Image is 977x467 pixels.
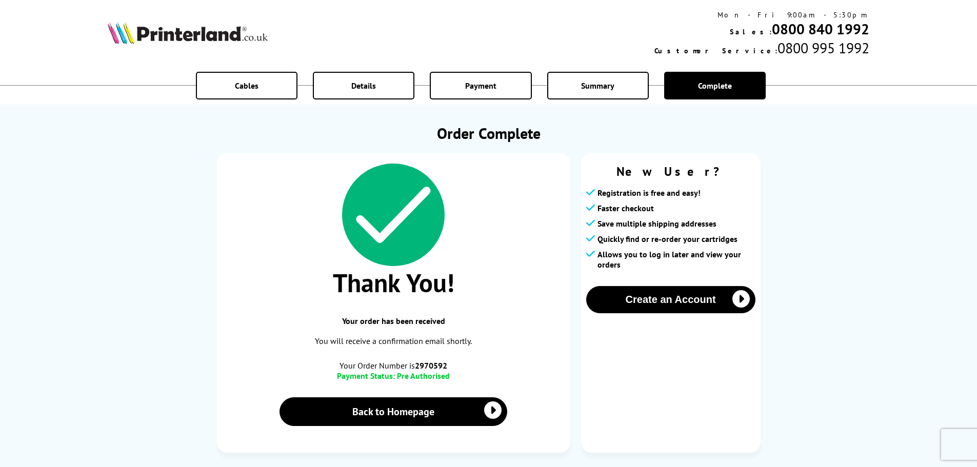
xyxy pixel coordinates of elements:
[777,38,869,57] span: 0800 995 1992
[227,316,560,326] span: Your order has been received
[654,46,777,55] span: Customer Service:
[465,80,496,91] span: Payment
[415,360,447,371] b: 2970592
[730,27,772,36] span: Sales:
[235,80,258,91] span: Cables
[227,334,560,348] p: You will receive a confirmation email shortly.
[397,371,450,381] span: Pre Authorised
[654,10,869,19] div: Mon - Fri 9:00am - 5:30pm
[108,22,268,44] img: Printerland Logo
[280,397,508,426] a: Back to Homepage
[597,218,716,229] span: Save multiple shipping addresses
[351,80,376,91] span: Details
[227,360,560,371] span: Your Order Number is
[772,19,869,38] a: 0800 840 1992
[586,286,755,313] button: Create an Account
[586,164,755,179] span: New User?
[217,123,761,143] h1: Order Complete
[227,266,560,299] span: Thank You!
[597,234,737,244] span: Quickly find or re-order your cartridges
[698,80,732,91] span: Complete
[337,371,395,381] span: Payment Status:
[597,188,701,198] span: Registration is free and easy!
[597,249,755,270] span: Allows you to log in later and view your orders
[597,203,654,213] span: Faster checkout
[581,80,614,91] span: Summary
